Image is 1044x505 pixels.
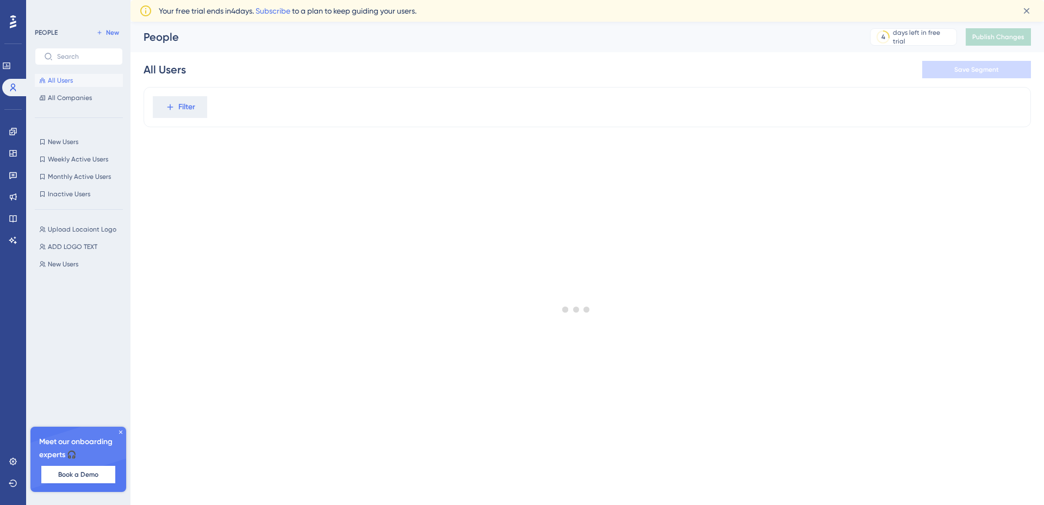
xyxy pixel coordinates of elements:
span: Save Segment [954,65,999,74]
button: Save Segment [922,61,1031,78]
span: Meet our onboarding experts 🎧 [39,435,117,462]
button: New Users [35,135,123,148]
div: PEOPLE [35,28,58,37]
div: All Users [144,62,186,77]
button: Monthly Active Users [35,170,123,183]
div: People [144,29,843,45]
span: All Companies [48,93,92,102]
span: New Users [48,138,78,146]
button: Book a Demo [41,466,115,483]
span: ADD LOGO TEXT [48,242,97,251]
div: 4 [881,33,885,41]
button: Inactive Users [35,188,123,201]
a: Subscribe [256,7,290,15]
button: ADD LOGO TEXT [35,240,129,253]
span: Book a Demo [58,470,98,479]
span: Monthly Active Users [48,172,111,181]
span: New Users [48,260,78,269]
span: Upload Locaiont Logo [48,225,116,234]
div: days left in free trial [893,28,953,46]
button: Upload Locaiont Logo [35,223,129,236]
input: Search [57,53,114,60]
span: Your free trial ends in 4 days. to a plan to keep guiding your users. [159,4,417,17]
button: Weekly Active Users [35,153,123,166]
button: All Users [35,74,123,87]
span: Inactive Users [48,190,90,198]
button: New Users [35,258,129,271]
button: All Companies [35,91,123,104]
span: Weekly Active Users [48,155,108,164]
span: All Users [48,76,73,85]
button: New [92,26,123,39]
span: Publish Changes [972,33,1024,41]
span: New [106,28,119,37]
button: Publish Changes [966,28,1031,46]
